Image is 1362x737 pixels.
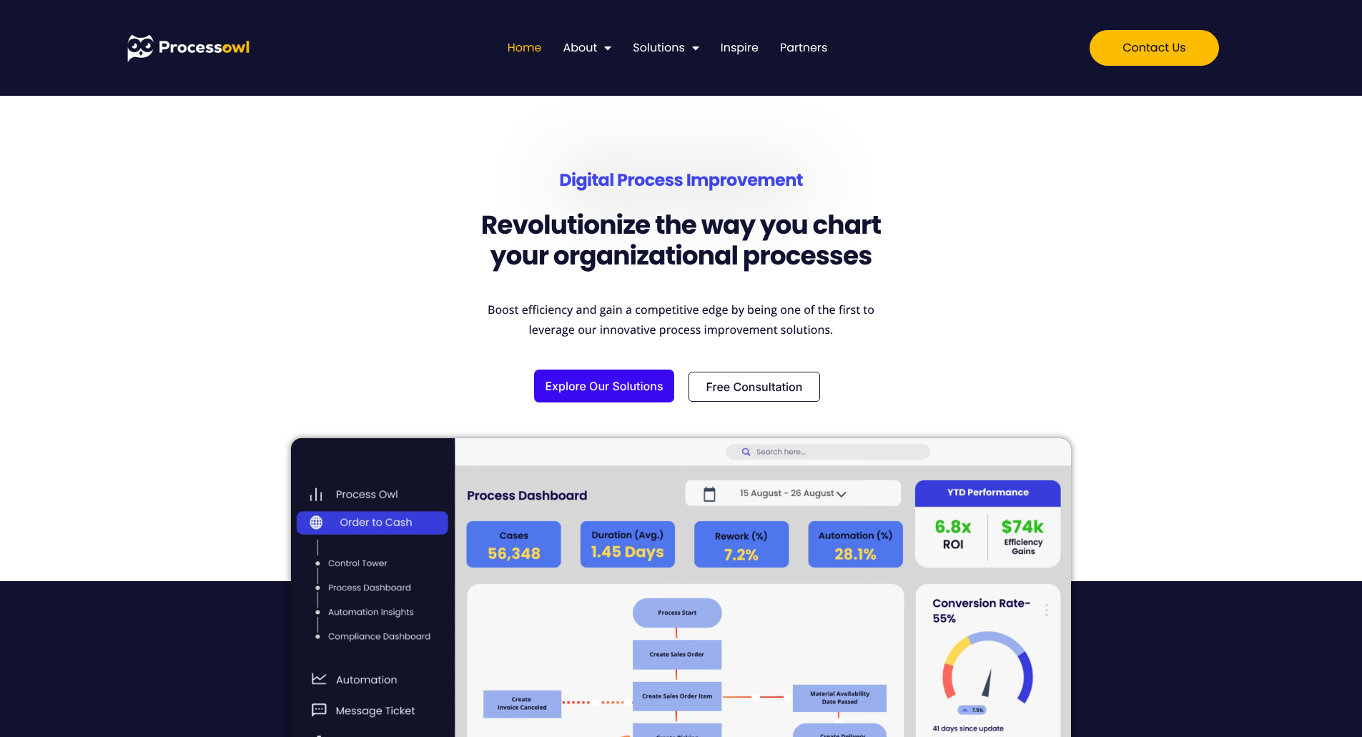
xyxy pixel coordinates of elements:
[545,380,663,392] span: Explore Our Solutions
[460,209,903,271] h2: Revolutionize the way you chart your organizational processes
[477,300,885,340] p: Boost efficiency and gain a competitive edge by being one of the first to leverage our innovative...
[780,39,827,57] a: Partners
[563,39,611,57] a: About
[706,381,803,392] span: Free Consultation
[508,39,828,57] nav: Menu
[534,370,673,402] a: Explore Our Solutions
[508,39,542,57] a: Home
[633,39,699,57] a: Solutions
[245,171,1117,192] h1: Digital Process Improvement
[721,39,759,57] a: Inspire
[689,372,821,402] a: Free Consultation
[1122,42,1185,54] span: Contact us
[1090,30,1218,66] a: Contact us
